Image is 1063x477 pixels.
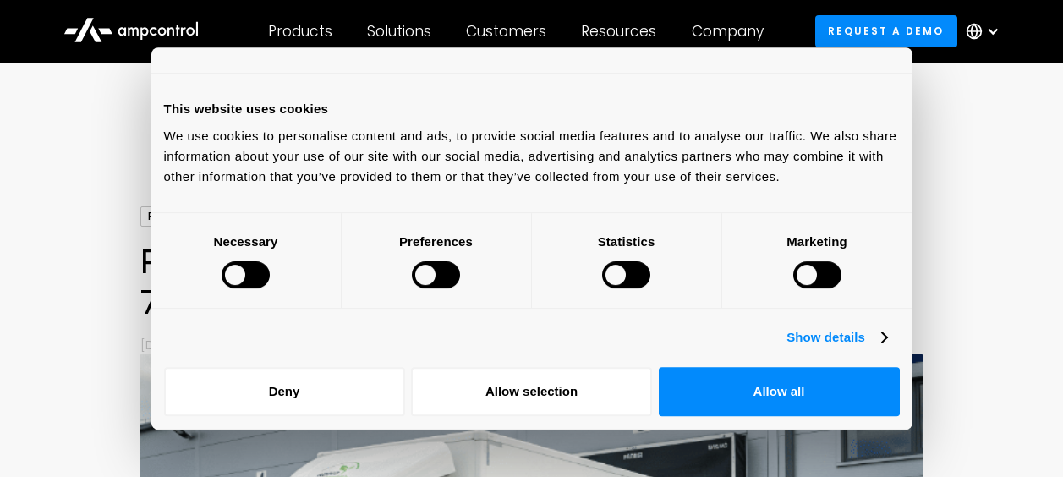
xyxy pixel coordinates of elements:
strong: Statistics [598,234,655,249]
strong: Marketing [786,234,847,249]
strong: Necessary [214,234,278,249]
p: [DATE] [140,336,923,354]
button: Allow all [659,367,900,416]
div: Solutions [367,22,431,41]
a: Request a demo [815,15,957,47]
button: Allow selection [411,367,652,416]
strong: Preferences [399,234,473,249]
div: Products [268,22,332,41]
div: Customers [466,22,546,41]
div: This website uses cookies [164,99,900,119]
button: Deny [164,367,405,416]
a: Show details [786,327,886,348]
div: Company [692,22,764,41]
div: Resources [581,22,656,41]
div: We use cookies to personalise content and ads, to provide social media features and to analyse ou... [164,126,900,187]
div: Fleets [140,206,188,227]
h1: Poland’s 2025 EV Truck Subsidies: Up to PLN 750,000 per Vehicle + Full Charging Support [140,241,923,322]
